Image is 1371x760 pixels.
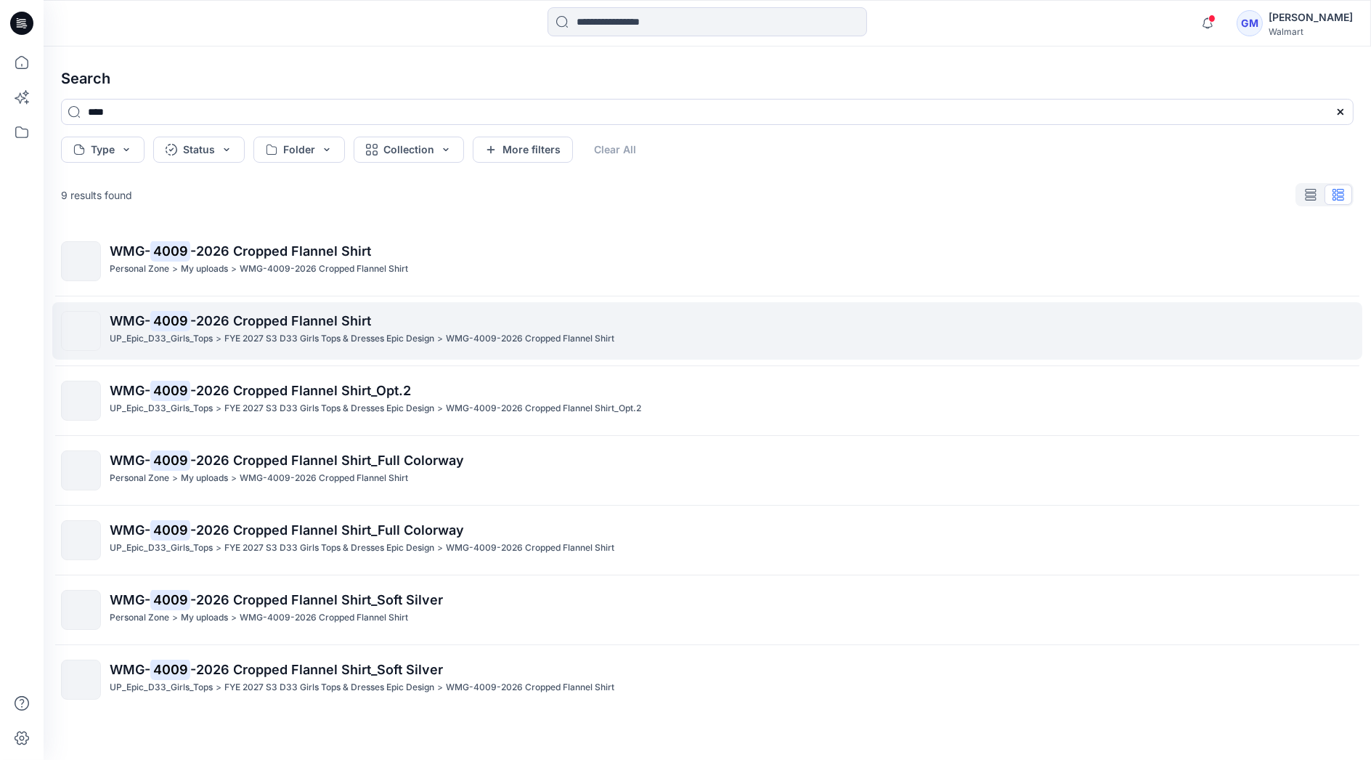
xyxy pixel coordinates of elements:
p: FYE 2027 S3 D33 Girls Tops & Dresses Epic Design [224,401,434,416]
span: -2026 Cropped Flannel Shirt_Full Colorway [190,453,464,468]
span: WMG- [110,243,150,259]
mark: 4009 [150,310,190,331]
p: > [231,262,237,277]
span: -2026 Cropped Flannel Shirt [190,243,371,259]
button: More filters [473,137,573,163]
a: WMG-4009-2026 Cropped Flannel Shirt_Full ColorwayUP_Epic_D33_Girls_Tops>FYE 2027 S3 D33 Girls Top... [52,512,1362,569]
button: Status [153,137,245,163]
p: Personal Zone [110,471,169,486]
p: > [437,401,443,416]
a: WMG-4009-2026 Cropped Flannel Shirt_Full ColorwayPersonal Zone>My uploads>WMG-4009-2026 Cropped F... [52,442,1362,499]
span: -2026 Cropped Flannel Shirt_Soft Silver [190,662,443,677]
a: WMG-4009-2026 Cropped Flannel Shirt_Opt.2UP_Epic_D33_Girls_Tops>FYE 2027 S3 D33 Girls Tops & Dres... [52,372,1362,429]
p: My uploads [181,610,228,626]
p: WMG-4009-2026 Cropped Flannel Shirt [240,610,408,626]
p: UP_Epic_D33_Girls_Tops [110,401,213,416]
p: > [216,331,221,347]
span: WMG- [110,383,150,398]
p: UP_Epic_D33_Girls_Tops [110,680,213,695]
a: WMG-4009-2026 Cropped Flannel ShirtUP_Epic_D33_Girls_Tops>FYE 2027 S3 D33 Girls Tops & Dresses Ep... [52,302,1362,360]
a: WMG-4009-2026 Cropped Flannel Shirt_Soft SilverPersonal Zone>My uploads>WMG-4009-2026 Cropped Fla... [52,581,1362,639]
p: WMG-4009-2026 Cropped Flannel Shirt [240,471,408,486]
p: > [437,541,443,556]
button: Collection [354,137,464,163]
mark: 4009 [150,380,190,400]
p: Personal Zone [110,610,169,626]
mark: 4009 [150,240,190,261]
span: WMG- [110,453,150,468]
mark: 4009 [150,659,190,679]
span: WMG- [110,592,150,607]
p: FYE 2027 S3 D33 Girls Tops & Dresses Epic Design [224,331,434,347]
p: WMG-4009-2026 Cropped Flannel Shirt [446,541,614,556]
p: My uploads [181,262,228,277]
div: Walmart [1269,26,1353,37]
p: Personal Zone [110,262,169,277]
a: WMG-4009-2026 Cropped Flannel Shirt_Soft SilverUP_Epic_D33_Girls_Tops>FYE 2027 S3 D33 Girls Tops ... [52,651,1362,708]
p: 9 results found [61,187,132,203]
p: > [216,680,221,695]
p: My uploads [181,471,228,486]
span: -2026 Cropped Flannel Shirt_Opt.2 [190,383,411,398]
button: Type [61,137,145,163]
p: UP_Epic_D33_Girls_Tops [110,331,213,347]
span: -2026 Cropped Flannel Shirt [190,313,371,328]
p: WMG-4009-2026 Cropped Flannel Shirt [446,331,614,347]
h4: Search [49,58,1365,99]
p: > [231,610,237,626]
p: UP_Epic_D33_Girls_Tops [110,541,213,556]
p: > [437,331,443,347]
p: > [216,401,221,416]
p: > [437,680,443,695]
div: GM [1237,10,1263,36]
p: WMG-4009-2026 Cropped Flannel Shirt [240,262,408,277]
mark: 4009 [150,450,190,470]
span: WMG- [110,662,150,677]
div: [PERSON_NAME] [1269,9,1353,26]
span: -2026 Cropped Flannel Shirt_Soft Silver [190,592,443,607]
p: > [231,471,237,486]
p: > [172,610,178,626]
span: -2026 Cropped Flannel Shirt_Full Colorway [190,522,464,538]
button: Folder [253,137,345,163]
a: WMG-4009-2026 Cropped Flannel ShirtPersonal Zone>My uploads>WMG-4009-2026 Cropped Flannel Shirt [52,233,1362,290]
p: > [216,541,221,556]
p: > [172,262,178,277]
p: > [172,471,178,486]
span: WMG- [110,522,150,538]
p: WMG-4009-2026 Cropped Flannel Shirt [446,680,614,695]
p: FYE 2027 S3 D33 Girls Tops & Dresses Epic Design [224,680,434,695]
mark: 4009 [150,589,190,610]
p: WMG-4009-2026 Cropped Flannel Shirt_Opt.2 [446,401,641,416]
mark: 4009 [150,520,190,540]
span: WMG- [110,313,150,328]
p: FYE 2027 S3 D33 Girls Tops & Dresses Epic Design [224,541,434,556]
